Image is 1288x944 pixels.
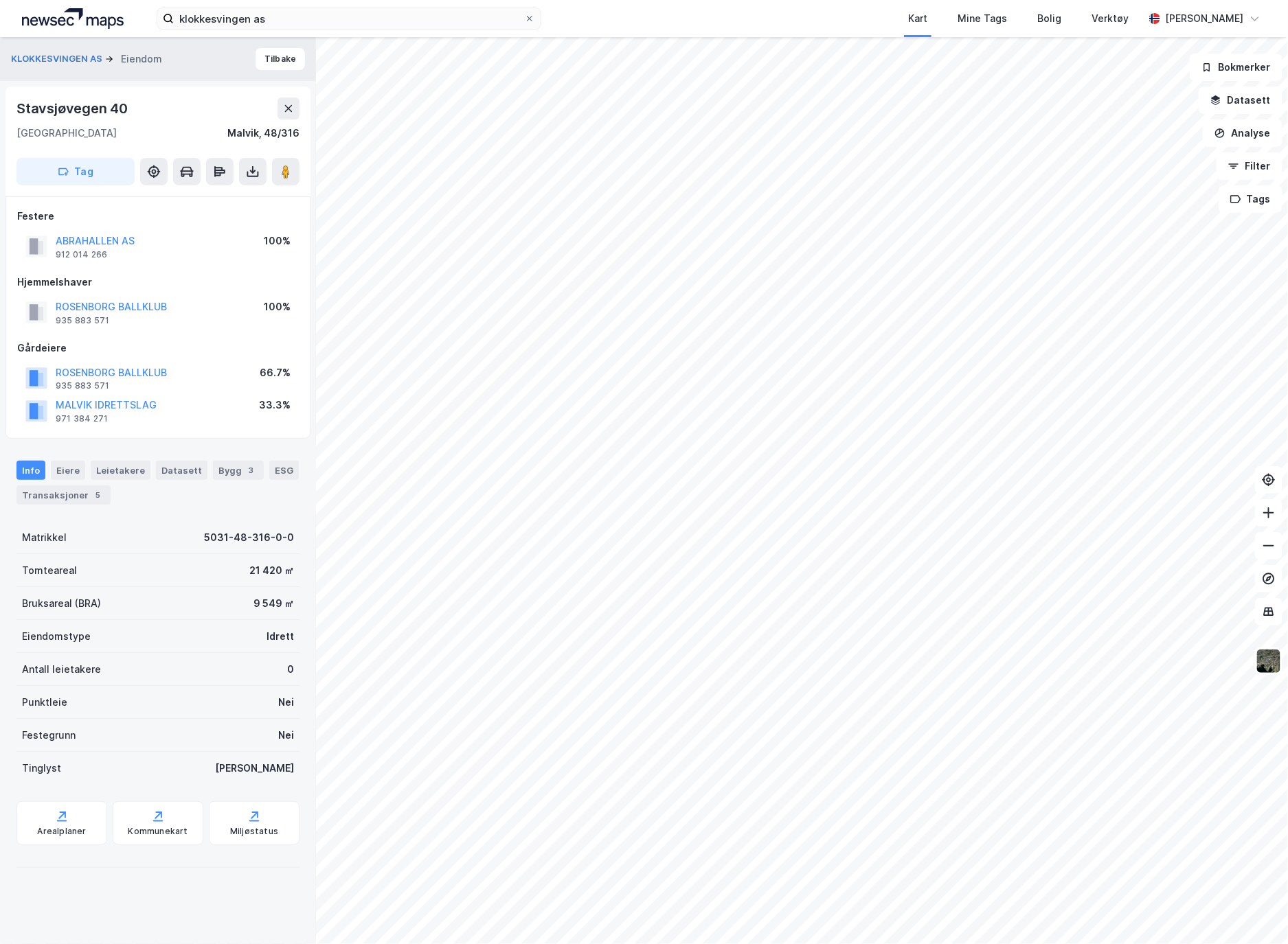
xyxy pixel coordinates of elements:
div: 21 420 ㎡ [249,562,294,579]
div: 912 014 266 [56,249,107,260]
button: Filter [1217,152,1283,180]
div: Info [16,461,45,480]
div: Datasett [156,461,207,480]
div: Arealplaner [37,826,86,837]
div: 971 384 271 [56,413,108,424]
div: Bygg [213,461,264,480]
img: 9k= [1256,648,1282,674]
div: 100% [264,233,291,249]
div: Leietakere [91,461,150,480]
div: 66.7% [260,365,291,381]
div: Matrikkel [22,529,67,546]
div: Festegrunn [22,727,76,744]
div: 9 549 ㎡ [253,595,294,612]
div: Eiendomstype [22,628,91,645]
button: Datasett [1199,87,1283,114]
div: Kart [908,10,927,27]
div: Stavsjøvegen 40 [16,97,131,119]
div: 5031-48-316-0-0 [204,529,294,546]
div: Gårdeiere [17,340,299,356]
div: Bruksareal (BRA) [22,595,101,612]
div: Nei [278,694,294,711]
div: [GEOGRAPHIC_DATA] [16,125,117,141]
button: Tag [16,158,135,185]
input: Søk på adresse, matrikkel, gårdeiere, leietakere eller personer [174,8,524,29]
div: Hjemmelshaver [17,274,299,290]
div: 5 [91,488,105,502]
iframe: Chat Widget [1219,878,1288,944]
div: Idrett [267,628,294,645]
button: Tags [1219,185,1283,213]
div: Antall leietakere [22,661,101,678]
div: 935 883 571 [56,315,109,326]
div: 3 [245,463,258,477]
div: 0 [287,661,294,678]
div: Festere [17,208,299,225]
div: 935 883 571 [56,380,109,391]
div: Punktleie [22,694,67,711]
div: Tinglyst [22,760,61,776]
button: Bokmerker [1190,54,1283,81]
div: Kommunekart [128,826,188,837]
button: Analyse [1203,119,1283,147]
div: Verktøy [1092,10,1129,27]
div: Mine Tags [958,10,1007,27]
div: [PERSON_NAME] [1166,10,1244,27]
div: ESG [269,461,299,480]
div: Transaksjoner [16,485,111,505]
button: Tilbake [256,48,305,70]
div: Eiere [51,461,85,480]
div: Tomteareal [22,562,77,579]
div: Malvik, 48/316 [227,125,300,141]
div: Nei [278,727,294,744]
div: Bolig [1037,10,1061,27]
div: Eiendom [121,51,162,67]
div: [PERSON_NAME] [215,760,294,776]
button: KLOKKESVINGEN AS [11,52,105,66]
img: logo.a4113a55bc3d86da70a041830d287a7e.svg [22,8,124,29]
div: 33.3% [259,397,291,413]
div: 100% [264,299,291,315]
div: Miljøstatus [230,826,278,837]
